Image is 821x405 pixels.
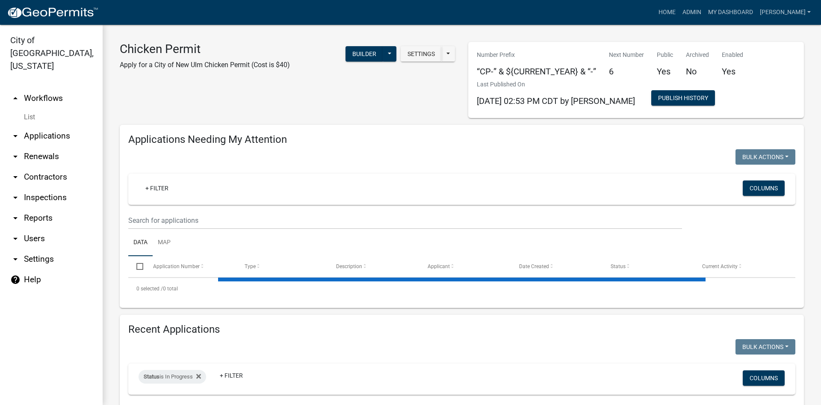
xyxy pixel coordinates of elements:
a: Home [655,4,679,21]
button: Columns [743,370,785,386]
datatable-header-cell: Status [602,256,694,277]
span: Current Activity [702,263,738,269]
button: Bulk Actions [735,149,795,165]
a: My Dashboard [705,4,756,21]
a: Admin [679,4,705,21]
i: arrow_drop_down [10,192,21,203]
button: Columns [743,180,785,196]
wm-modal-confirm: Workflow Publish History [651,95,715,102]
i: arrow_drop_down [10,172,21,182]
i: arrow_drop_down [10,131,21,141]
h4: Recent Applications [128,323,795,336]
div: is In Progress [139,370,206,384]
datatable-header-cell: Application Number [145,256,236,277]
div: 0 total [128,278,795,299]
i: help [10,275,21,285]
i: arrow_drop_down [10,234,21,244]
p: Next Number [609,50,644,59]
a: Map [153,229,176,257]
span: 0 selected / [136,286,163,292]
p: Number Prefix [477,50,596,59]
i: arrow_drop_down [10,254,21,264]
datatable-header-cell: Select [128,256,145,277]
a: + Filter [213,368,250,383]
p: Enabled [722,50,743,59]
span: Date Created [519,263,549,269]
i: arrow_drop_up [10,93,21,103]
datatable-header-cell: Description [328,256,419,277]
span: [DATE] 02:53 PM CDT by [PERSON_NAME] [477,96,635,106]
p: Public [657,50,673,59]
button: Builder [346,46,383,62]
h4: Applications Needing My Attention [128,133,795,146]
a: Data [128,229,153,257]
span: Status [144,373,159,380]
i: arrow_drop_down [10,213,21,223]
datatable-header-cell: Type [236,256,328,277]
h5: Yes [657,66,673,77]
datatable-header-cell: Current Activity [694,256,786,277]
span: Type [245,263,256,269]
span: Status [611,263,626,269]
a: + Filter [139,180,175,196]
i: arrow_drop_down [10,151,21,162]
p: Last Published On [477,80,635,89]
h5: 6 [609,66,644,77]
button: Bulk Actions [735,339,795,355]
datatable-header-cell: Applicant [419,256,511,277]
span: Application Number [153,263,200,269]
button: Publish History [651,90,715,106]
h5: Yes [722,66,743,77]
a: [PERSON_NAME] [756,4,814,21]
input: Search for applications [128,212,682,229]
h5: No [686,66,709,77]
datatable-header-cell: Date Created [511,256,602,277]
span: Description [336,263,362,269]
h3: Chicken Permit [120,42,290,56]
button: Settings [401,46,442,62]
p: Archived [686,50,709,59]
span: Applicant [428,263,450,269]
p: Apply for a City of New Ulm Chicken Permit (Cost is $40) [120,60,290,70]
h5: “CP-” & ${CURRENT_YEAR} & “-” [477,66,596,77]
